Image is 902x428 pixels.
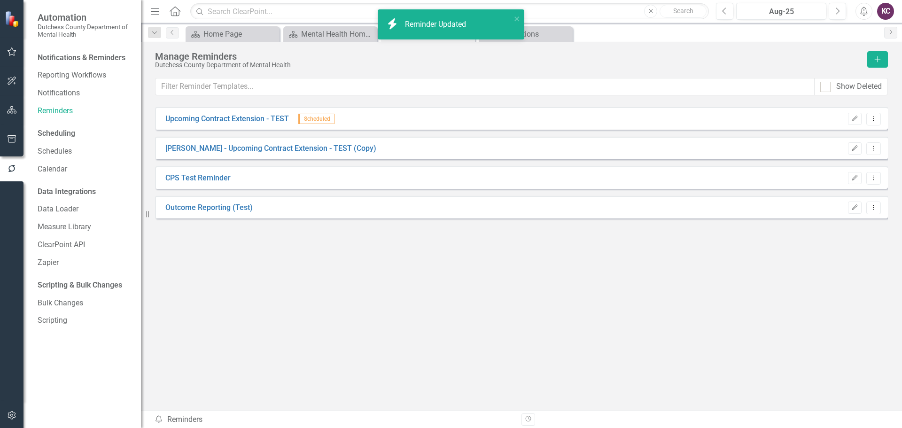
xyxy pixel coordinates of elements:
div: Manage Reminders [155,51,863,62]
div: Reminder Updated [405,19,468,30]
div: Home Page [203,28,277,40]
button: Search [660,5,707,18]
span: Scheduled [298,114,334,124]
div: Aug-25 [739,6,823,17]
div: Data Integrations [38,187,96,197]
a: Measure Library [38,222,132,233]
button: close [514,13,521,24]
div: Scheduling [38,128,75,139]
div: Mental Health Home Page [301,28,375,40]
a: Calendar [38,164,132,175]
a: Bulk Changes [38,298,132,309]
div: Dutchess County Department of Mental Health [155,62,863,69]
a: Data Loader [38,204,132,215]
input: Filter Reminder Templates... [155,78,815,95]
button: Aug-25 [736,3,826,20]
div: Show Deleted [836,81,882,92]
div: Scripting & Bulk Changes [38,280,122,291]
a: Schedules [38,146,132,157]
a: CPS Test Reminder [165,173,231,184]
a: Upcoming Contract Extension - TEST [165,114,289,125]
a: Scripting [38,315,132,326]
a: Reminders [38,106,132,117]
a: Reporting Workflows [38,70,132,81]
div: Notifications & Reminders [38,53,125,63]
a: Notifications [38,88,132,99]
input: Search ClearPoint... [190,3,709,20]
a: Mental Health Home Page [286,28,375,40]
div: Reminders [154,414,514,425]
small: Dutchess County Department of Mental Health [38,23,132,39]
a: Zapier [38,257,132,268]
a: ClearPoint API [38,240,132,250]
a: Home Page [188,28,277,40]
span: Automation [38,12,132,23]
img: ClearPoint Strategy [5,11,21,27]
span: Search [673,7,693,15]
button: KC [877,3,894,20]
a: Outcome Reporting (Test) [165,202,253,213]
div: Notifications [497,28,570,40]
a: [PERSON_NAME] - Upcoming Contract Extension - TEST (Copy) [165,143,376,154]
